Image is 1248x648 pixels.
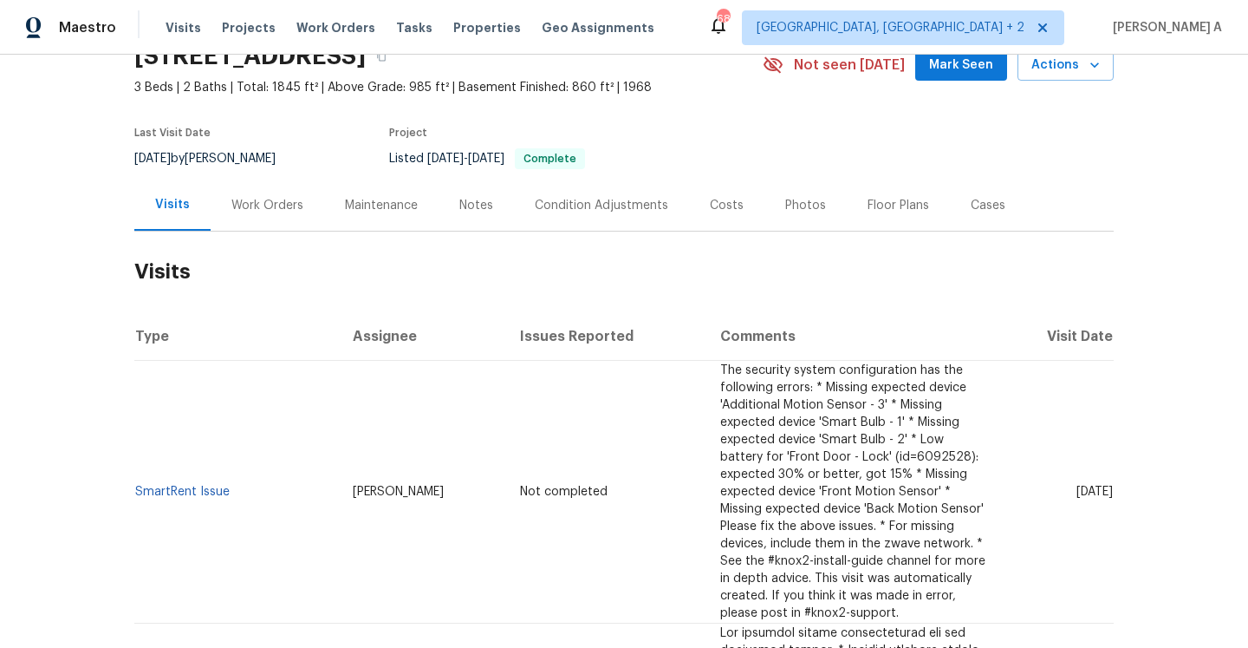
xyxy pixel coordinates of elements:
a: SmartRent Issue [135,486,230,498]
button: Actions [1017,49,1114,82]
span: Not completed [520,486,608,498]
h2: Visits [134,232,1114,312]
span: [DATE] [427,153,464,165]
th: Type [134,312,339,361]
span: [PERSON_NAME] [353,486,444,498]
div: 68 [717,10,729,28]
span: The security system configuration has the following errors: * Missing expected device 'Additional... [720,364,985,619]
span: 3 Beds | 2 Baths | Total: 1845 ft² | Above Grade: 985 ft² | Basement Finished: 860 ft² | 1968 [134,79,763,96]
div: Work Orders [231,197,303,214]
span: Not seen [DATE] [794,56,905,74]
span: [DATE] [134,153,171,165]
span: Properties [453,19,521,36]
span: Visits [166,19,201,36]
th: Assignee [339,312,507,361]
button: Copy Address [366,41,397,72]
div: Costs [710,197,744,214]
span: Listed [389,153,585,165]
th: Visit Date [1000,312,1114,361]
span: - [427,153,504,165]
div: Condition Adjustments [535,197,668,214]
span: Last Visit Date [134,128,211,138]
div: Photos [785,197,826,214]
th: Issues Reported [506,312,705,361]
div: Visits [155,196,190,213]
span: Complete [517,154,583,164]
div: Maintenance [345,197,418,214]
span: Project [389,128,427,138]
div: Cases [971,197,1005,214]
span: [DATE] [1076,486,1113,498]
span: Maestro [59,19,116,36]
th: Comments [706,312,1000,361]
span: Tasks [396,22,432,34]
span: Actions [1031,55,1100,76]
div: Floor Plans [868,197,929,214]
span: [DATE] [468,153,504,165]
button: Mark Seen [915,49,1007,82]
span: Mark Seen [929,55,993,76]
span: [PERSON_NAME] A [1106,19,1222,36]
span: Geo Assignments [542,19,654,36]
span: [GEOGRAPHIC_DATA], [GEOGRAPHIC_DATA] + 2 [757,19,1024,36]
span: Work Orders [296,19,375,36]
span: Projects [222,19,276,36]
div: Notes [459,197,493,214]
h2: [STREET_ADDRESS] [134,48,366,65]
div: by [PERSON_NAME] [134,148,296,169]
